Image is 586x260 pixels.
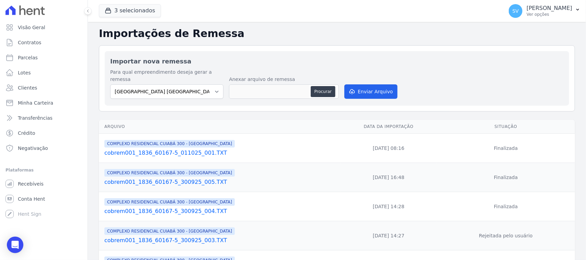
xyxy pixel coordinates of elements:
[3,96,85,110] a: Minha Carteira
[99,27,575,40] h2: Importações de Remessa
[341,192,437,221] td: [DATE] 14:28
[110,69,223,83] label: Para qual empreendimento deseja gerar a remessa
[18,115,53,121] span: Transferências
[104,169,235,177] span: COMPLEXO RESIDENCIAL CUIABÁ 300 - [GEOGRAPHIC_DATA]
[3,51,85,64] a: Parcelas
[18,24,45,31] span: Visão Geral
[437,192,575,221] td: Finalizada
[3,66,85,80] a: Lotes
[3,192,85,206] a: Conta Hent
[3,36,85,49] a: Contratos
[99,4,161,17] button: 3 selecionados
[18,39,41,46] span: Contratos
[3,126,85,140] a: Crédito
[104,178,338,186] a: cobrem001_1836_60167-5_300925_005.TXT
[527,12,572,17] p: Ver opções
[344,84,397,99] button: Enviar Arquivo
[3,81,85,95] a: Clientes
[437,134,575,163] td: Finalizada
[104,140,235,147] span: COMPLEXO RESIDENCIAL CUIABÁ 300 - [GEOGRAPHIC_DATA]
[18,99,53,106] span: Minha Carteira
[104,149,338,157] a: cobrem001_1836_60167-5_011025_001.TXT
[513,9,519,13] span: SV
[5,166,82,174] div: Plataformas
[3,21,85,34] a: Visão Geral
[104,227,235,235] span: COMPLEXO RESIDENCIAL CUIABÁ 300 - [GEOGRAPHIC_DATA]
[341,134,437,163] td: [DATE] 08:16
[3,177,85,191] a: Recebíveis
[18,54,38,61] span: Parcelas
[18,84,37,91] span: Clientes
[341,120,437,134] th: Data da Importação
[18,145,48,152] span: Negativação
[18,130,35,137] span: Crédito
[437,163,575,192] td: Finalizada
[341,163,437,192] td: [DATE] 16:48
[527,5,572,12] p: [PERSON_NAME]
[503,1,586,21] button: SV [PERSON_NAME] Ver opções
[18,196,45,202] span: Conta Hent
[104,236,338,245] a: cobrem001_1836_60167-5_300925_003.TXT
[229,76,339,83] label: Anexar arquivo de remessa
[7,237,23,253] div: Open Intercom Messenger
[104,207,338,215] a: cobrem001_1836_60167-5_300925_004.TXT
[437,120,575,134] th: Situação
[437,221,575,250] td: Rejeitada pelo usuário
[104,198,235,206] span: COMPLEXO RESIDENCIAL CUIABÁ 300 - [GEOGRAPHIC_DATA]
[3,111,85,125] a: Transferências
[110,57,564,66] h2: Importar nova remessa
[18,180,44,187] span: Recebíveis
[3,141,85,155] a: Negativação
[341,221,437,250] td: [DATE] 14:27
[99,120,341,134] th: Arquivo
[18,69,31,76] span: Lotes
[311,86,335,97] button: Procurar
